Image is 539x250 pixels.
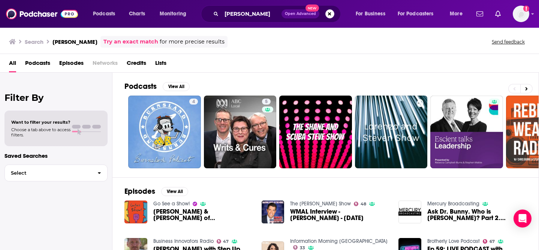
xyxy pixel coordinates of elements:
[514,210,532,228] div: Open Intercom Messenger
[300,246,305,250] span: 33
[356,9,385,19] span: For Business
[262,201,284,223] img: WMAL Interview - STEVE BURNS - 03.22.17
[204,96,277,168] a: 5
[93,9,115,19] span: Podcasts
[290,201,351,207] a: The Vince Coglianese Show
[192,98,195,106] span: 4
[281,9,319,18] button: Open AdvancedNew
[25,38,43,45] h3: Search
[153,238,214,244] a: Business Innovators Radio
[160,37,225,46] span: for more precise results
[290,238,388,244] a: Information Morning Fredericton
[6,7,78,21] img: Podchaser - Follow, Share and Rate Podcasts
[103,37,158,46] a: Try an exact match
[124,82,190,91] a: PodcastsView All
[124,8,150,20] a: Charts
[4,152,108,159] p: Saved Searches
[290,208,389,221] a: WMAL Interview - STEVE BURNS - 03.22.17
[163,82,190,91] button: View All
[153,208,253,221] span: [PERSON_NAME] & [PERSON_NAME] of “[PERSON_NAME] ALIVE”
[124,187,188,196] a: EpisodesView All
[52,38,97,45] h3: [PERSON_NAME]
[128,96,201,168] a: 4
[189,99,198,105] a: 4
[393,8,445,20] button: open menu
[427,238,480,244] a: Brotherly Love Podcast
[427,208,527,221] a: Ask Dr. Bunny. Who is Steve Burns? Part 2. Steve Burns, Guest
[427,201,479,207] a: Mercury Broadcasting
[450,9,463,19] span: More
[124,187,155,196] h2: Episodes
[223,240,229,243] span: 47
[427,208,527,221] span: Ask Dr. Bunny. Who is [PERSON_NAME]? Part 2. [PERSON_NAME], Guest
[361,202,366,206] span: 48
[483,239,495,244] a: 67
[398,201,421,223] img: Ask Dr. Bunny. Who is Steve Burns? Part 2. Steve Burns, Guest
[127,57,146,72] a: Credits
[154,8,196,20] button: open menu
[4,92,108,103] h2: Filter By
[9,57,16,72] a: All
[155,57,166,72] a: Lists
[217,239,229,244] a: 47
[492,7,504,20] a: Show notifications dropdown
[513,6,529,22] img: User Profile
[523,6,529,12] svg: Add a profile image
[293,245,305,250] a: 33
[11,120,70,125] span: Want to filter your results?
[153,201,190,207] a: Go See a Show!
[285,12,316,16] span: Open Advanced
[445,8,472,20] button: open menu
[11,127,70,138] span: Choose a tab above to access filters.
[490,39,527,45] button: Send feedback
[93,57,118,72] span: Networks
[59,57,84,72] a: Episodes
[398,9,434,19] span: For Podcasters
[124,82,157,91] h2: Podcasts
[88,8,125,20] button: open menu
[354,202,366,206] a: 48
[129,9,145,19] span: Charts
[161,187,188,196] button: View All
[490,240,495,243] span: 67
[513,6,529,22] button: Show profile menu
[290,208,389,221] span: WMAL Interview - [PERSON_NAME] - [DATE]
[222,8,281,20] input: Search podcasts, credits, & more...
[262,99,271,105] a: 5
[5,171,91,175] span: Select
[208,5,348,22] div: Search podcasts, credits, & more...
[4,165,108,181] button: Select
[305,4,319,12] span: New
[265,98,268,106] span: 5
[473,7,486,20] a: Show notifications dropdown
[25,57,50,72] a: Podcasts
[350,8,395,20] button: open menu
[124,201,147,223] img: Steve Burns & Matthew Freeman of “Steve Burns ALIVE”
[513,6,529,22] span: Logged in as megcassidy
[153,208,253,221] a: Steve Burns & Matthew Freeman of “Steve Burns ALIVE”
[160,9,186,19] span: Monitoring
